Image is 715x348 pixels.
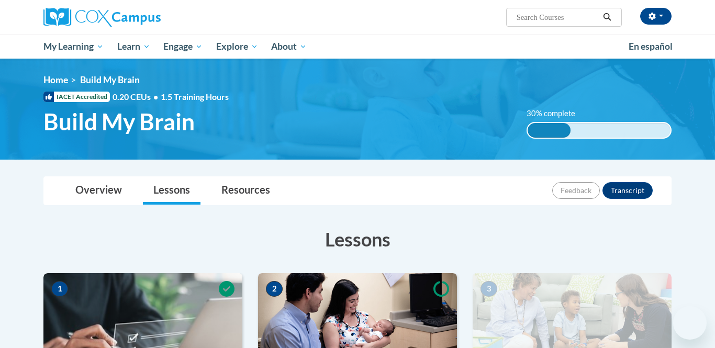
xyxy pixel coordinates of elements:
span: 3 [481,281,497,297]
img: Cox Campus [43,8,161,27]
span: Build My Brain [80,74,140,85]
span: Learn [117,40,150,53]
a: Overview [65,177,132,205]
a: Home [43,74,68,85]
button: Transcript [602,182,653,199]
a: Learn [110,35,157,59]
span: Explore [216,40,258,53]
span: 0.20 CEUs [113,91,161,103]
a: Resources [211,177,281,205]
span: My Learning [43,40,104,53]
button: Feedback [552,182,600,199]
label: 30% complete [527,108,587,119]
span: Build My Brain [43,108,195,136]
iframe: Button to launch messaging window [673,306,707,340]
span: About [271,40,307,53]
a: Lessons [143,177,200,205]
h3: Lessons [43,226,672,252]
a: Explore [209,35,265,59]
span: 1.5 Training Hours [161,92,229,102]
div: 30% complete [528,123,571,138]
span: 1 [51,281,68,297]
button: Search [599,11,615,24]
a: My Learning [37,35,110,59]
span: Engage [163,40,203,53]
div: Main menu [28,35,687,59]
a: Cox Campus [43,8,242,27]
span: • [153,92,158,102]
a: About [265,35,314,59]
span: 2 [266,281,283,297]
a: En español [622,36,679,58]
a: Engage [157,35,209,59]
button: Account Settings [640,8,672,25]
span: En español [629,41,673,52]
input: Search Courses [516,11,599,24]
span: IACET Accredited [43,92,110,102]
